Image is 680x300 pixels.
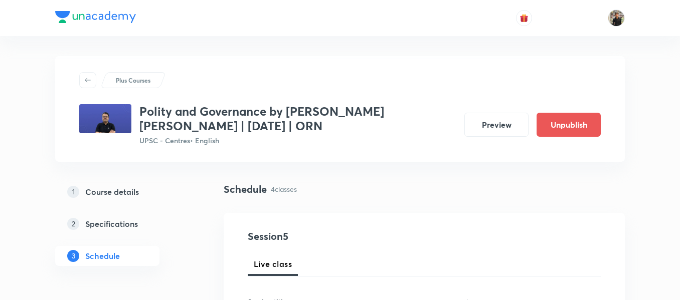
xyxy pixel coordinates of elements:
img: Company Logo [55,11,136,23]
p: 2 [67,218,79,230]
span: Live class [254,258,292,270]
img: avatar [520,14,529,23]
p: 1 [67,186,79,198]
h5: Course details [85,186,139,198]
h3: Polity and Governance by [PERSON_NAME] [PERSON_NAME] | [DATE] | ORN [139,104,456,133]
h5: Specifications [85,218,138,230]
p: Plus Courses [116,76,150,85]
h4: Session 5 [248,229,431,244]
button: Unpublish [537,113,601,137]
p: 3 [67,250,79,262]
img: 73c55f4b68114566b3dd4045fd682207.jpg [79,104,131,133]
button: avatar [516,10,532,26]
a: 2Specifications [55,214,192,234]
p: 4 classes [271,184,297,194]
p: UPSC - Centres • English [139,135,456,146]
img: Yudhishthir [608,10,625,27]
h4: Schedule [224,182,267,197]
a: 1Course details [55,182,192,202]
button: Preview [464,113,529,137]
a: Company Logo [55,11,136,26]
h5: Schedule [85,250,120,262]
